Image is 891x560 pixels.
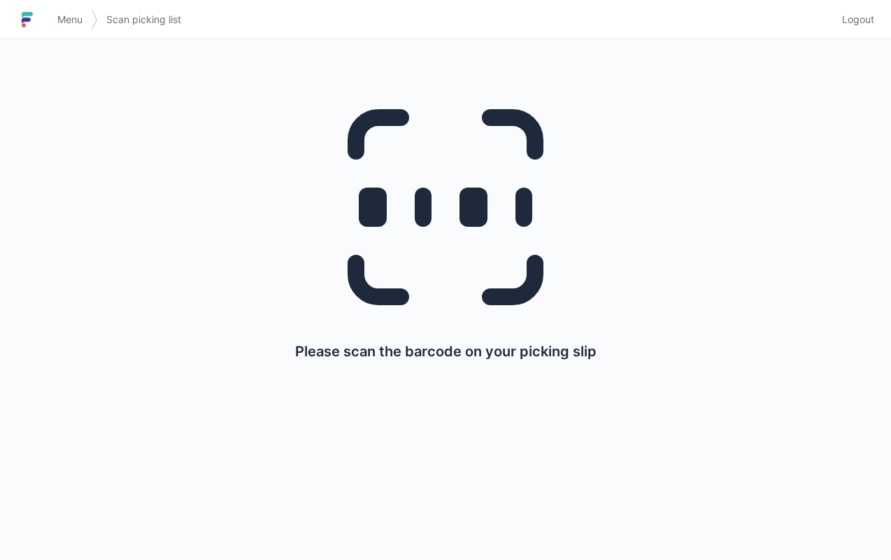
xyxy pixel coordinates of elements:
img: logo-small.jpg [17,8,38,31]
a: Scan picking list [98,7,190,32]
img: svg> [91,3,98,36]
p: Please scan the barcode on your picking slip [295,342,597,361]
span: Menu [57,13,83,27]
a: Menu [49,7,91,32]
span: Logout [842,13,874,27]
a: Logout [834,7,874,32]
span: Scan picking list [106,13,181,27]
